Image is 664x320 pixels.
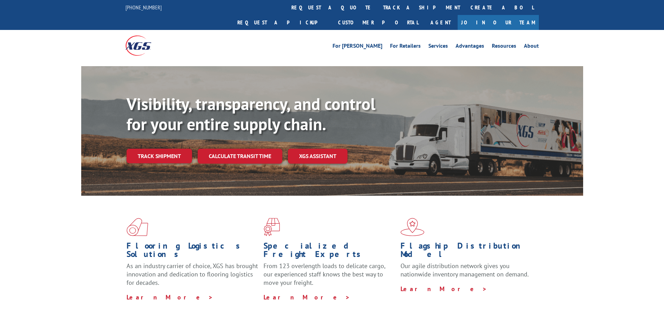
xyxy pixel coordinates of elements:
h1: Flooring Logistics Solutions [127,242,258,262]
h1: Specialized Freight Experts [264,242,395,262]
a: Services [428,43,448,51]
a: For Retailers [390,43,421,51]
img: xgs-icon-total-supply-chain-intelligence-red [127,218,148,236]
span: Our agile distribution network gives you nationwide inventory management on demand. [400,262,529,278]
img: xgs-icon-flagship-distribution-model-red [400,218,425,236]
a: Calculate transit time [198,149,282,164]
a: [PHONE_NUMBER] [125,4,162,11]
a: Request a pickup [232,15,333,30]
a: Join Our Team [458,15,539,30]
a: Track shipment [127,149,192,163]
a: XGS ASSISTANT [288,149,348,164]
a: For [PERSON_NAME] [333,43,382,51]
a: Learn More > [400,285,487,293]
a: Learn More > [127,293,213,301]
b: Visibility, transparency, and control for your entire supply chain. [127,93,375,135]
a: Resources [492,43,516,51]
a: Learn More > [264,293,350,301]
a: Advantages [456,43,484,51]
p: From 123 overlength loads to delicate cargo, our experienced staff knows the best way to move you... [264,262,395,293]
a: Agent [423,15,458,30]
img: xgs-icon-focused-on-flooring-red [264,218,280,236]
a: About [524,43,539,51]
a: Customer Portal [333,15,423,30]
h1: Flagship Distribution Model [400,242,532,262]
span: As an industry carrier of choice, XGS has brought innovation and dedication to flooring logistics... [127,262,258,287]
